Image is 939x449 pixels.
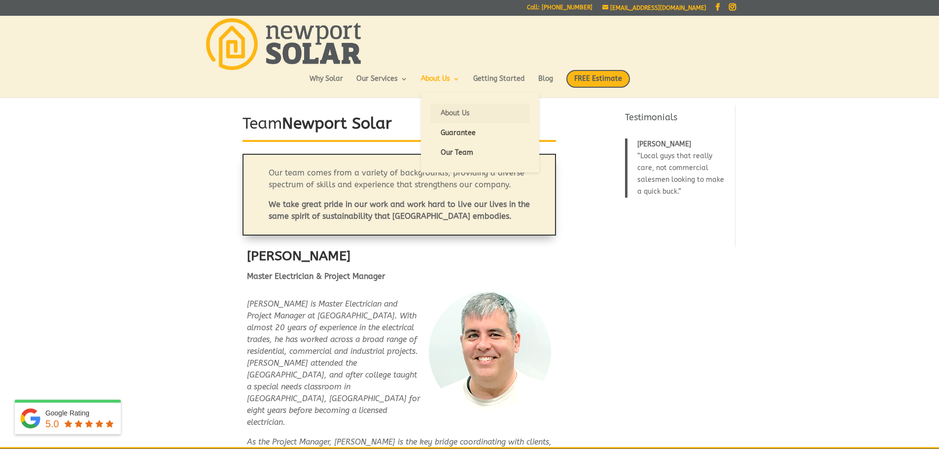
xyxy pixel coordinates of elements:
a: Getting Started [473,75,525,92]
a: FREE Estimate [566,70,630,98]
a: About Us [421,75,460,92]
a: [EMAIL_ADDRESS][DOMAIN_NAME] [602,4,706,11]
strong: Master Electrician & Project Manager [247,272,385,281]
a: Our Services [356,75,408,92]
strong: We take great pride in our work and work hard to live our lives in the same spirit of sustainabil... [269,200,530,221]
p: Our team comes from a variety of backgrounds, providing a diverse spectrum of skills and experien... [269,167,530,199]
div: Google Rating [45,408,116,418]
h4: Testimonials [625,111,729,129]
a: Our Team [431,143,529,163]
img: Mark Cordeiro - Newport Solar [428,290,552,414]
a: Guarantee [431,123,529,143]
a: Call: [PHONE_NUMBER] [527,4,592,15]
strong: [PERSON_NAME] [247,248,350,264]
blockquote: Local guys that really care, not commercial salesmen looking to make a quick buck. [625,138,729,198]
strong: Newport Solar [282,114,392,133]
span: FREE Estimate [566,70,630,88]
img: Newport Solar | Solar Energy Optimized. [206,18,361,70]
span: [PERSON_NAME] [637,140,691,148]
a: About Us [431,104,529,123]
a: Blog [538,75,553,92]
h1: Team [243,113,556,140]
em: [PERSON_NAME] is Master Electrician and Project Manager at [GEOGRAPHIC_DATA]. With almost 20 year... [247,299,420,427]
span: 5.0 [45,418,59,429]
a: Why Solar [310,75,343,92]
